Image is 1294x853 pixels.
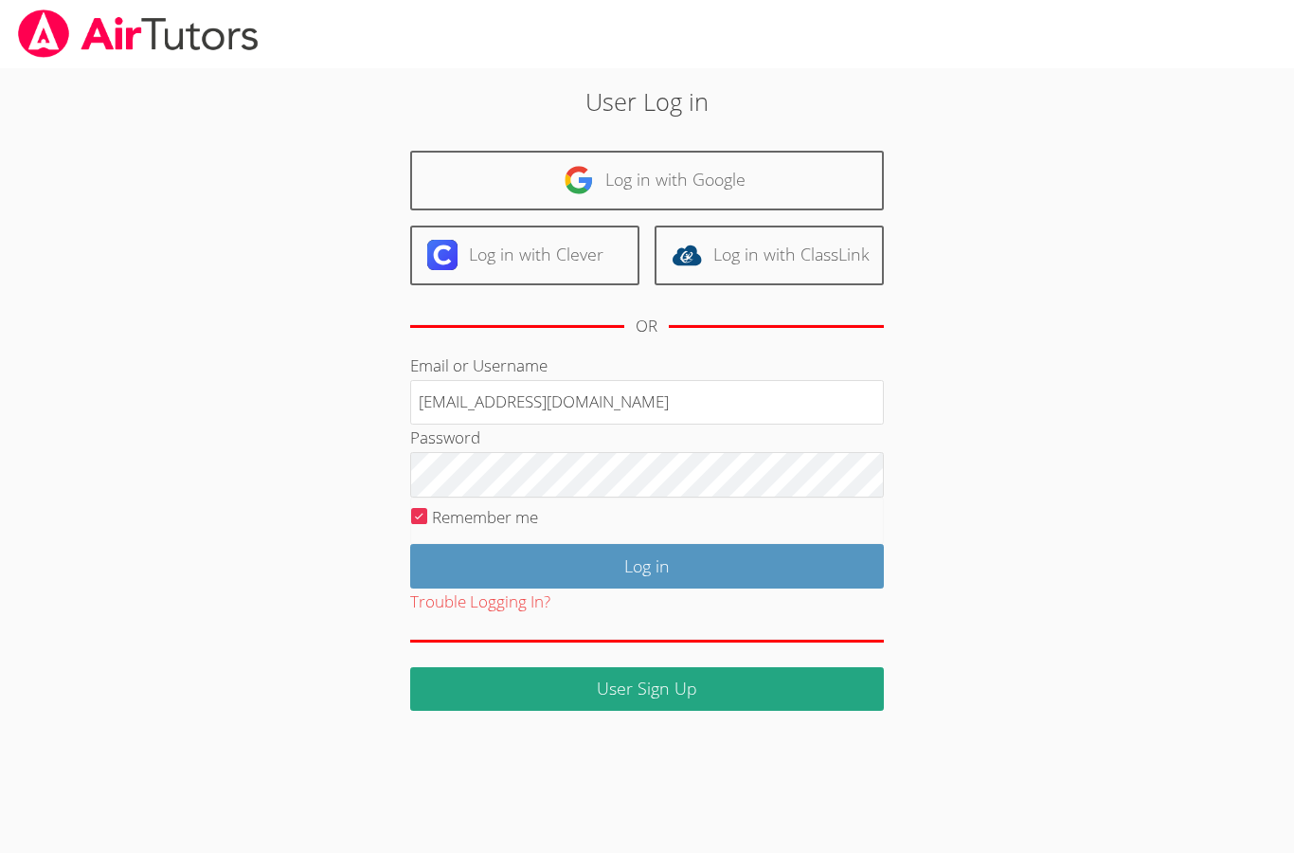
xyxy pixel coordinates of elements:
[410,226,639,285] a: Log in with Clever
[427,240,458,270] img: clever-logo-6eab21bc6e7a338710f1a6ff85c0baf02591cd810cc4098c63d3a4b26e2feb20.svg
[410,544,884,589] input: Log in
[16,9,261,58] img: airtutors_banner-c4298cdbf04f3fff15de1276eac7730deb9818008684d7c2e4769d2f7ddbe033.png
[410,354,548,376] label: Email or Username
[564,165,594,195] img: google-logo-50288ca7cdecda66e5e0955fdab243c47b7ad437acaf1139b6f446037453330a.svg
[410,426,480,448] label: Password
[410,589,550,616] button: Trouble Logging In?
[297,83,997,119] h2: User Log in
[655,226,884,285] a: Log in with ClassLink
[432,506,538,528] label: Remember me
[410,667,884,712] a: User Sign Up
[636,313,657,340] div: OR
[672,240,702,270] img: classlink-logo-d6bb404cc1216ec64c9a2012d9dc4662098be43eaf13dc465df04b49fa7ab582.svg
[410,151,884,210] a: Log in with Google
